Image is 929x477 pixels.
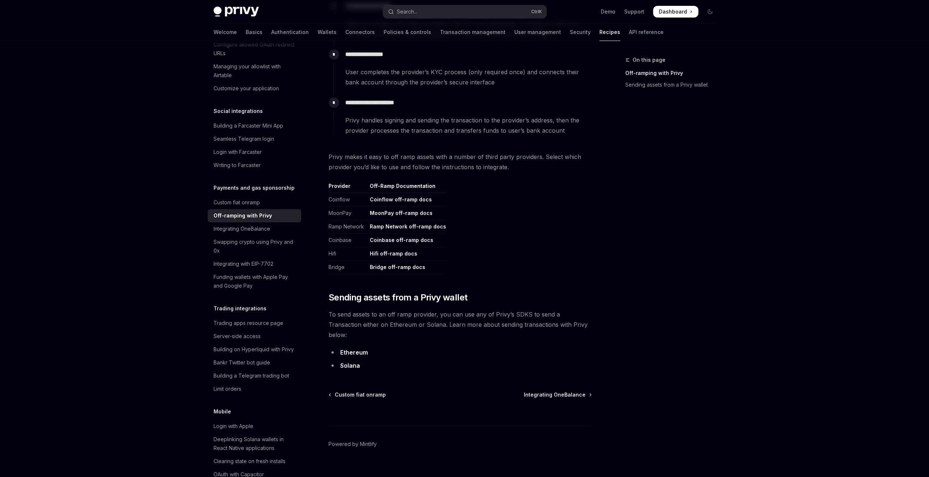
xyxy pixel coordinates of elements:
td: Coinbase [329,234,367,247]
a: Off-ramping with Privy [625,67,722,79]
a: Integrating OneBalance [524,391,591,398]
a: Writing to Farcaster [208,159,301,172]
a: Demo [601,8,615,15]
div: Building a Telegram trading bot [214,371,289,380]
span: Dashboard [659,8,687,15]
a: Swapping crypto using Privy and 0x [208,235,301,257]
a: Custom fiat onramp [208,196,301,209]
a: Deeplinking Solana wallets in React Native applications [208,433,301,455]
a: Funding wallets with Apple Pay and Google Pay [208,270,301,292]
div: Bankr Twitter bot guide [214,358,270,367]
a: Bridge off-ramp docs [370,264,425,270]
a: Transaction management [440,23,506,41]
a: Authentication [271,23,309,41]
h5: Social integrations [214,107,263,116]
div: Customize your application [214,84,279,93]
a: Ethereum [340,349,368,356]
a: Off-ramping with Privy [208,209,301,222]
div: Funding wallets with Apple Pay and Google Pay [214,273,297,290]
div: Custom fiat onramp [214,198,260,207]
a: Customize your application [208,82,301,95]
span: Ctrl K [531,9,542,15]
h5: Mobile [214,407,231,416]
div: Writing to Farcaster [214,161,261,170]
button: Toggle dark mode [704,6,716,18]
a: Building a Telegram trading bot [208,369,301,382]
a: Wallets [318,23,337,41]
div: Building a Farcaster Mini App [214,121,283,130]
h5: Payments and gas sponsorship [214,183,295,192]
span: On this page [633,56,665,64]
div: Deeplinking Solana wallets in React Native applications [214,435,297,453]
a: Managing your allowlist with Airtable [208,60,301,82]
span: Custom fiat onramp [335,391,386,398]
div: Integrating with EIP-7702 [214,260,273,268]
button: Open search [383,5,546,18]
div: Search... [397,7,417,16]
a: Security [570,23,591,41]
a: Welcome [214,23,237,41]
a: API reference [629,23,664,41]
a: Login with Farcaster [208,145,301,159]
a: Basics [246,23,262,41]
span: Privy makes it easy to off ramp assets with a number of third party providers. Select which provi... [329,152,592,172]
a: Login with Apple [208,420,301,433]
div: Login with Farcaster [214,148,262,156]
td: Ramp Network [329,220,367,234]
td: Hifi [329,247,367,261]
h5: Trading integrations [214,304,266,313]
span: User completes the provider’s KYC process (only required once) and connects their bank account th... [345,67,591,87]
a: Dashboard [653,6,698,18]
a: Ramp Network off-ramp docs [370,223,446,230]
a: Custom fiat onramp [329,391,386,398]
img: dark logo [214,7,259,17]
a: Sending assets from a Privy wallet [625,79,722,91]
a: Bankr Twitter bot guide [208,356,301,369]
div: Integrating OneBalance [214,224,270,233]
a: User management [514,23,561,41]
div: Seamless Telegram login [214,135,274,143]
a: Building a Farcaster Mini App [208,119,301,132]
a: Coinflow off-ramp docs [370,196,432,203]
div: Limit orders [214,385,241,393]
a: Connectors [345,23,375,41]
a: Hifi off-ramp docs [370,250,417,257]
a: Recipes [599,23,620,41]
div: Server-side access [214,332,261,341]
div: Managing your allowlist with Airtable [214,62,297,80]
a: Powered by Mintlify [329,440,377,448]
a: Policies & controls [384,23,431,41]
td: MoonPay [329,207,367,220]
a: Server-side access [208,330,301,343]
td: Bridge [329,261,367,274]
a: Support [624,8,644,15]
th: Off-Ramp Documentation [367,182,446,193]
td: Coinflow [329,193,367,207]
div: Clearing state on fresh installs [214,457,285,466]
div: Swapping crypto using Privy and 0x [214,238,297,255]
a: Solana [340,362,360,370]
div: Building on Hyperliquid with Privy [214,345,294,354]
a: Trading apps resource page [208,317,301,330]
a: Coinbase off-ramp docs [370,237,433,243]
a: Integrating with EIP-7702 [208,257,301,270]
span: Integrating OneBalance [524,391,586,398]
div: Login with Apple [214,422,253,431]
div: Trading apps resource page [214,319,283,328]
a: MoonPay off-ramp docs [370,210,433,216]
a: Integrating OneBalance [208,222,301,235]
a: Building on Hyperliquid with Privy [208,343,301,356]
div: Off-ramping with Privy [214,211,272,220]
a: Limit orders [208,382,301,395]
span: To send assets to an off ramp provider, you can use any of Privy’s SDKS to send a Transaction eit... [329,309,592,340]
span: Privy handles signing and sending the transaction to the provider’s address, then the provider pr... [345,115,591,136]
th: Provider [329,182,367,193]
span: Sending assets from a Privy wallet [329,292,468,303]
a: Clearing state on fresh installs [208,455,301,468]
a: Seamless Telegram login [208,132,301,145]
